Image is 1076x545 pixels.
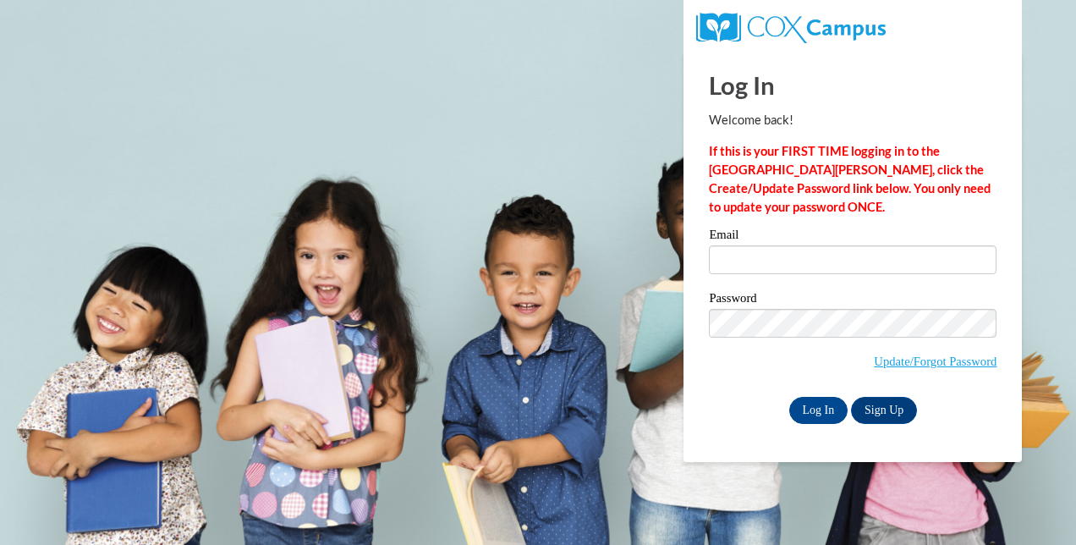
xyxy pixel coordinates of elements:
a: COX Campus [696,19,885,34]
label: Password [709,292,996,309]
a: Sign Up [851,397,917,424]
input: Log In [789,397,848,424]
p: Welcome back! [709,111,996,129]
strong: If this is your FIRST TIME logging in to the [GEOGRAPHIC_DATA][PERSON_NAME], click the Create/Upd... [709,144,991,214]
img: COX Campus [696,13,885,43]
h1: Log In [709,68,996,102]
a: Update/Forgot Password [874,355,996,368]
label: Email [709,228,996,245]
